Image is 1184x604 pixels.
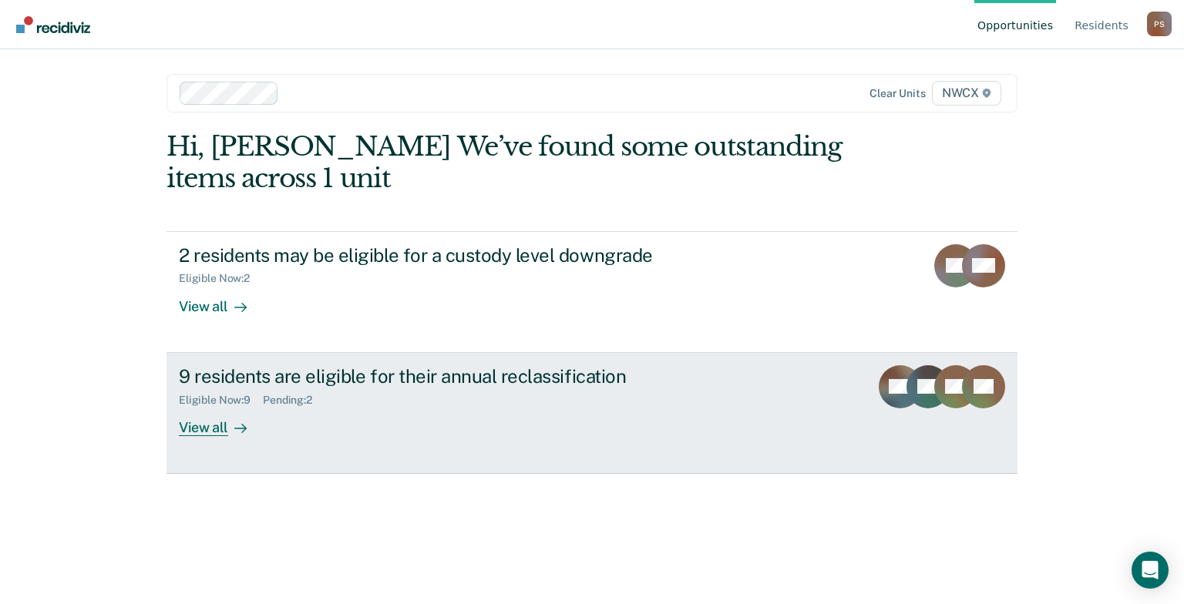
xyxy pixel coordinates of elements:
[1147,12,1172,36] button: Profile dropdown button
[179,272,262,285] div: Eligible Now : 2
[166,353,1017,474] a: 9 residents are eligible for their annual reclassificationEligible Now:9Pending:2View all
[932,81,1001,106] span: NWCX
[869,87,926,100] div: Clear units
[166,131,847,194] div: Hi, [PERSON_NAME] We’ve found some outstanding items across 1 unit
[16,16,90,33] img: Recidiviz
[263,394,325,407] div: Pending : 2
[179,394,263,407] div: Eligible Now : 9
[1147,12,1172,36] div: P S
[1132,552,1169,589] div: Open Intercom Messenger
[166,231,1017,353] a: 2 residents may be eligible for a custody level downgradeEligible Now:2View all
[179,406,265,436] div: View all
[179,244,720,267] div: 2 residents may be eligible for a custody level downgrade
[179,365,720,388] div: 9 residents are eligible for their annual reclassification
[179,285,265,315] div: View all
